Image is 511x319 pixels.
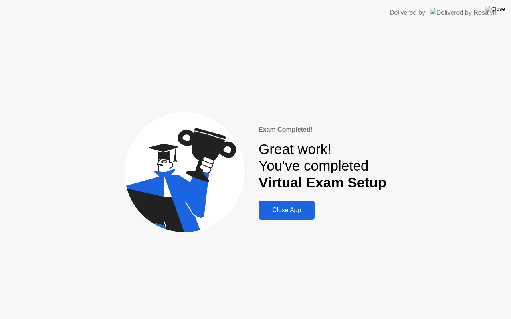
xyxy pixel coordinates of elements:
div: Exam Completed! [259,125,386,134]
img: Delivered by Rosalyn [430,8,497,17]
div: Close App [261,207,312,214]
img: Close [485,6,505,12]
div: Great work! You've completed [259,141,386,191]
div: Delivered by [390,8,425,18]
button: Close App [259,201,315,220]
b: Virtual Exam Setup [259,175,386,190]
